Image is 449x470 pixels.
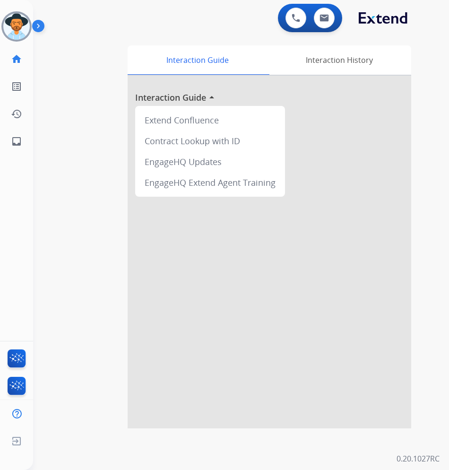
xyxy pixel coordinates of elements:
img: avatar [3,13,30,40]
p: 0.20.1027RC [397,453,440,464]
div: Interaction History [267,45,411,75]
div: EngageHQ Updates [139,151,281,172]
mat-icon: history [11,108,22,120]
div: Contract Lookup with ID [139,131,281,151]
div: Extend Confluence [139,110,281,131]
mat-icon: list_alt [11,81,22,92]
div: Interaction Guide [128,45,267,75]
div: EngageHQ Extend Agent Training [139,172,281,193]
mat-icon: home [11,53,22,65]
mat-icon: inbox [11,136,22,147]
